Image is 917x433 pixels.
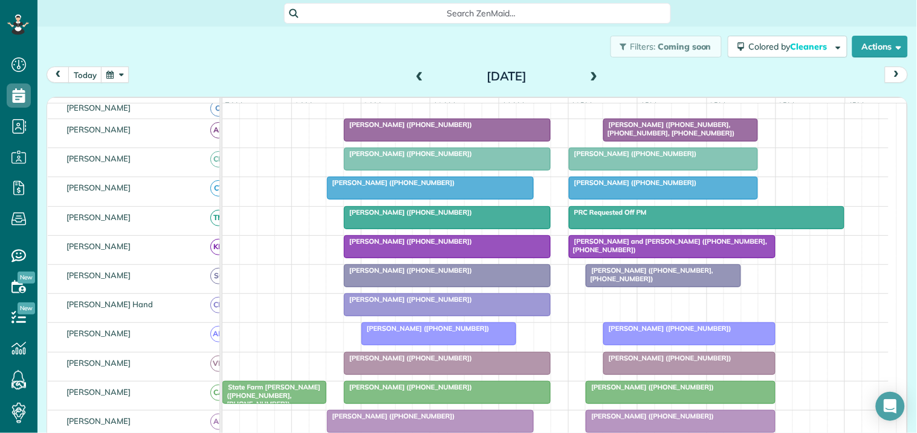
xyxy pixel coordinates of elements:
button: today [68,67,102,83]
span: [PERSON_NAME] ([PHONE_NUMBER]) [343,149,473,158]
button: Actions [852,36,908,57]
span: PRC Requested Off PM [568,208,647,217]
span: [PERSON_NAME] ([PHONE_NUMBER]) [343,208,473,217]
span: 9am [361,100,384,110]
span: [PERSON_NAME] ([PHONE_NUMBER]) [343,295,473,304]
span: [PERSON_NAME] [64,183,134,192]
span: [PERSON_NAME] ([PHONE_NUMBER]) [343,120,473,129]
span: 12pm [569,100,595,110]
span: VM [210,356,227,372]
span: Cleaners [791,41,829,52]
span: [PERSON_NAME] ([PHONE_NUMBER]) [343,266,473,275]
span: Coming soon [658,41,712,52]
span: AR [210,122,227,138]
span: [PERSON_NAME] ([PHONE_NUMBER]) [343,237,473,246]
span: State Farm [PERSON_NAME] ([PHONE_NUMBER], [PHONE_NUMBER]) [222,383,320,409]
span: CJ [210,100,227,117]
span: 4pm [846,100,867,110]
span: TM [210,210,227,226]
span: [PERSON_NAME] [64,270,134,280]
span: [PERSON_NAME] ([PHONE_NUMBER]) [568,149,698,158]
button: Colored byCleaners [728,36,847,57]
span: [PERSON_NAME] [64,125,134,134]
span: [PERSON_NAME] [64,328,134,338]
span: [PERSON_NAME] ([PHONE_NUMBER]) [361,324,490,333]
span: 1pm [638,100,659,110]
span: [PERSON_NAME] ([PHONE_NUMBER]) [585,383,714,391]
span: 10am [430,100,458,110]
span: 11am [499,100,527,110]
span: [PERSON_NAME] Hand [64,299,155,309]
span: AH [210,414,227,430]
span: [PERSON_NAME] [64,416,134,426]
span: CT [210,180,227,197]
span: [PERSON_NAME] [64,387,134,397]
span: 3pm [776,100,797,110]
span: [PERSON_NAME] ([PHONE_NUMBER]) [603,324,732,333]
span: [PERSON_NAME] ([PHONE_NUMBER]) [603,354,732,362]
span: Filters: [630,41,656,52]
span: CA [210,385,227,401]
span: CM [210,151,227,168]
span: SC [210,268,227,284]
span: 2pm [707,100,728,110]
span: 7am [222,100,245,110]
span: New [18,272,35,284]
span: New [18,302,35,314]
span: [PERSON_NAME] ([PHONE_NUMBER]) [326,178,456,187]
button: prev [47,67,70,83]
span: [PERSON_NAME] ([PHONE_NUMBER]) [568,178,698,187]
span: [PERSON_NAME] ([PHONE_NUMBER]) [326,412,456,420]
span: Colored by [749,41,832,52]
div: Open Intercom Messenger [876,392,905,421]
span: 8am [292,100,314,110]
span: [PERSON_NAME] ([PHONE_NUMBER]) [585,412,714,420]
span: [PERSON_NAME] [64,154,134,163]
span: [PERSON_NAME] ([PHONE_NUMBER]) [343,383,473,391]
span: [PERSON_NAME] [64,241,134,251]
span: [PERSON_NAME] and [PERSON_NAME] ([PHONE_NUMBER], [PHONE_NUMBER]) [568,237,768,254]
button: next [885,67,908,83]
span: CH [210,297,227,313]
span: [PERSON_NAME] ([PHONE_NUMBER], [PHONE_NUMBER], [PHONE_NUMBER]) [603,120,736,137]
span: [PERSON_NAME] [64,103,134,112]
span: [PERSON_NAME] [64,212,134,222]
span: [PERSON_NAME] ([PHONE_NUMBER]) [343,354,473,362]
h2: [DATE] [431,70,582,83]
span: AM [210,326,227,342]
span: KD [210,239,227,255]
span: [PERSON_NAME] ([PHONE_NUMBER], [PHONE_NUMBER]) [585,266,713,283]
span: [PERSON_NAME] [64,358,134,368]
